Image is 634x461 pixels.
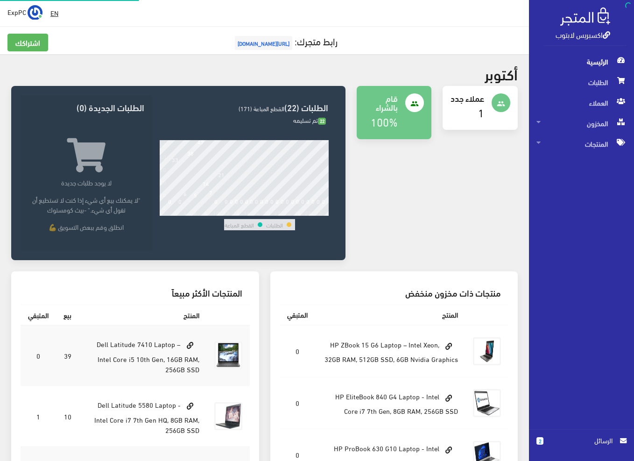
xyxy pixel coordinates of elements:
span: الرسائل [551,435,613,446]
a: ... ExpPC [7,5,42,20]
img: dell-latitude-7410-laptop-intel-core-i5-10th-gen-16gb-ram-256gb-ssd.jpg [214,341,242,369]
th: المتبقي [21,305,56,325]
div: 2 [173,209,176,216]
td: 0 [280,325,315,377]
div: 4 [183,209,187,216]
td: 1 [21,386,56,447]
td: HP ZBook 15 G6 Laptop – Intel Xeon, 32GB RAM, 512GB SSD, 6GB Nvidia Graphics [315,325,466,377]
div: 12 [223,209,230,216]
span: العملاء [536,92,627,113]
td: 39 [56,325,79,386]
h2: أكتوبر [485,65,518,82]
td: 10 [56,386,79,447]
img: . [560,7,610,26]
p: لا يوجد طلبات جديدة [28,177,144,187]
h3: منتجات ذات مخزون منخفض [287,288,501,297]
img: hp-zbook-15-g6-laptop-intel-xeon-32gb-ram-512gb-ssd-6gb-nvidia-graphics.jpg [473,337,501,365]
a: رابط متجرك:[URL][DOMAIN_NAME] [232,32,338,50]
td: Dell Latitude 7410 Laptop – Intel Core i5 10th Gen, 16GB RAM, 256GB SSD [79,325,207,386]
h3: المنتجات الأكثر مبيعاً [28,288,242,297]
div: 6 [194,209,197,216]
div: 10 [213,209,219,216]
u: EN [50,7,58,19]
span: المنتجات [536,134,627,154]
h4: عملاء جدد [450,93,484,103]
td: القطع المباعة [224,219,254,230]
th: المنتج [79,305,207,325]
div: 14 [233,209,240,216]
td: HP EliteBook 840 G4 Laptop - Intel Core i7 7th Gen, 8GB RAM, 256GB SSD [315,377,466,429]
span: الطلبات [536,72,627,92]
a: اكسبريس لابتوب [556,28,610,41]
h3: الطلبات الجديدة (0) [28,103,144,112]
img: hp-elitebook-840-g4-laptop-intel-core-i7-7th-gen-8gb-ram-256gb-ssd.jpg [473,389,501,417]
span: تم تسليمه [293,114,326,126]
img: dell-latitude-5580-laptop-intel-core-i7-7th-gen-hq-8gb-ram-256gb-ssd.jpg [214,402,242,430]
span: المخزون [536,113,627,134]
p: "لا يمكنك بيع أي شيء إذا كنت لا تستطيع أن تقول أي شيء." -بيث كومستوك [28,195,144,214]
span: 2 [536,437,543,445]
td: الطلبات [266,219,283,230]
div: 18 [254,209,260,216]
a: الرئيسية [529,51,634,72]
a: الطلبات [529,72,634,92]
i: people [410,99,419,108]
td: 0 [280,377,315,429]
div: 47 [197,137,204,146]
a: EN [47,5,62,21]
div: 30 [315,209,322,216]
div: 26 [295,209,301,216]
div: 20 [264,209,270,216]
a: المنتجات [529,134,634,154]
span: [URL][DOMAIN_NAME] [235,36,292,50]
img: ... [28,5,42,20]
div: 8 [204,209,207,216]
a: العملاء [529,92,634,113]
th: بيع [56,305,79,325]
div: 22 [274,209,281,216]
a: المخزون [529,113,634,134]
a: 2 الرسائل [536,435,627,455]
td: 0 [21,325,56,386]
p: انطلق وقم ببعض التسويق 💪 [28,222,144,232]
h3: الطلبات (22) [160,103,329,112]
span: ExpPC [7,6,26,18]
h4: قام بالشراء [364,93,398,112]
th: المنتج [315,305,466,325]
th: المتبقي [280,305,315,325]
div: 28 [305,209,311,216]
a: 100% [371,111,398,131]
div: 24 [284,209,291,216]
i: people [497,99,505,108]
span: 22 [318,118,326,125]
span: الرئيسية [536,51,627,72]
span: القطع المباعة (171) [239,103,284,114]
a: اشتراكك [7,34,48,51]
td: Dell Latitude 5580 Laptop - Intel Core i7 7th Gen HQ, 8GB RAM, 256GB SSD [79,386,207,447]
a: 1 [478,102,484,122]
div: 16 [244,209,250,216]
